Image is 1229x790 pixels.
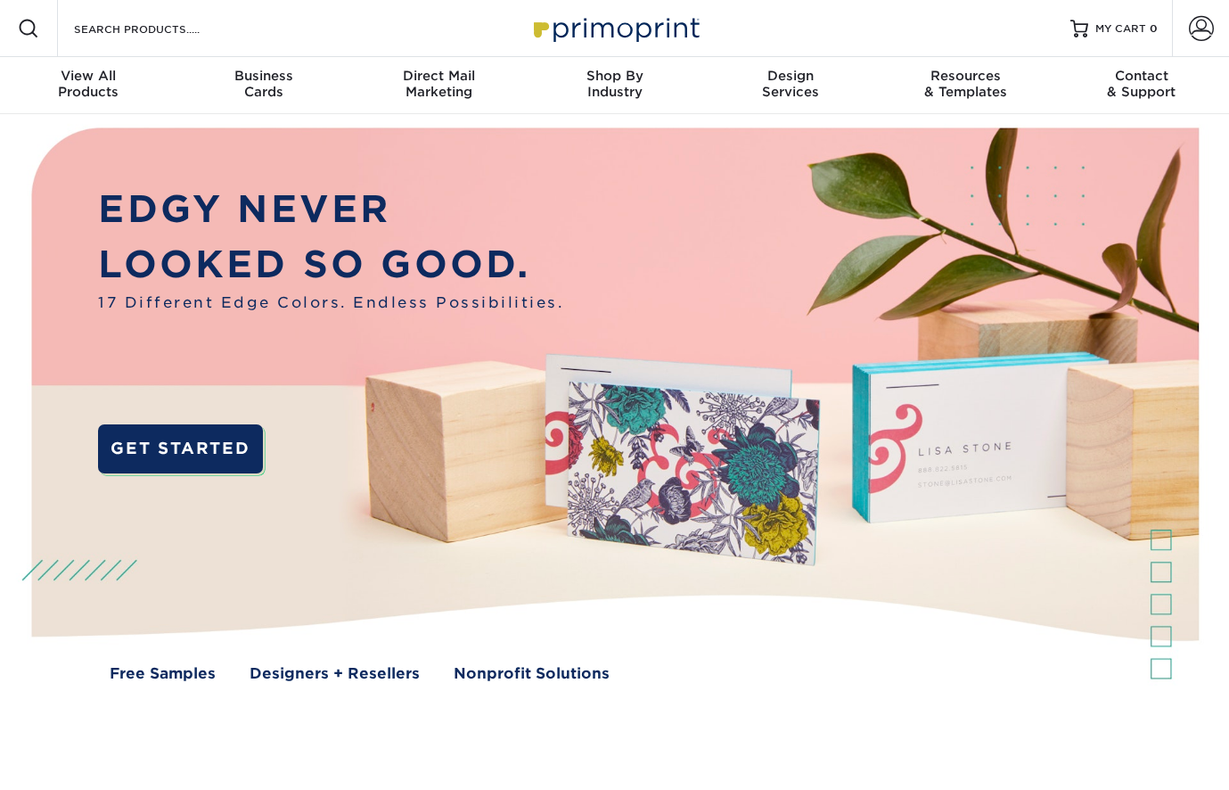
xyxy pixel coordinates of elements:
span: Design [702,68,878,84]
span: Resources [878,68,1053,84]
a: BusinessCards [176,57,351,114]
span: Shop By [527,68,702,84]
a: GET STARTED [98,424,262,473]
div: Cards [176,68,351,100]
p: LOOKED SO GOOD. [98,236,563,292]
a: Shop ByIndustry [527,57,702,114]
div: Services [702,68,878,100]
a: Nonprofit Solutions [454,662,610,685]
div: Marketing [351,68,527,100]
div: Industry [527,68,702,100]
a: Contact& Support [1053,57,1229,114]
input: SEARCH PRODUCTS..... [72,18,246,39]
a: Resources& Templates [878,57,1053,114]
span: Business [176,68,351,84]
span: Direct Mail [351,68,527,84]
img: Primoprint [526,9,704,47]
span: Contact [1053,68,1229,84]
span: 0 [1150,22,1158,35]
span: 17 Different Edge Colors. Endless Possibilities. [98,292,563,314]
div: & Support [1053,68,1229,100]
span: MY CART [1095,21,1146,37]
iframe: Google Customer Reviews [4,736,152,784]
a: Free Samples [110,662,216,685]
div: & Templates [878,68,1053,100]
a: Direct MailMarketing [351,57,527,114]
a: Designers + Resellers [250,662,420,685]
p: EDGY NEVER [98,181,563,236]
a: DesignServices [702,57,878,114]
